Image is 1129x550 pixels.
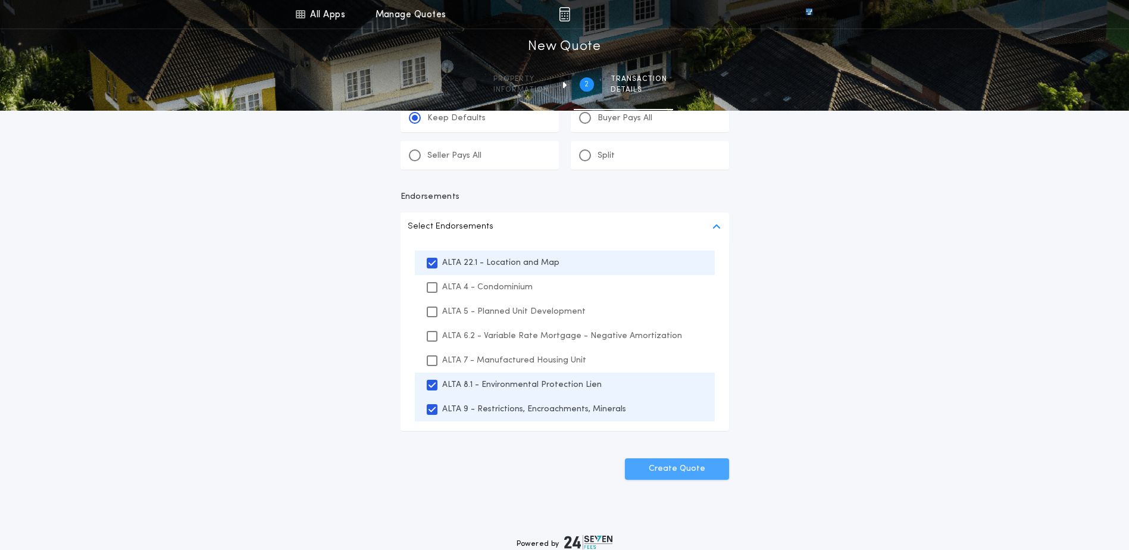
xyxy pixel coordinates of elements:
[427,112,486,124] p: Keep Defaults
[528,37,601,57] h1: New Quote
[598,112,652,124] p: Buyer Pays All
[401,191,729,203] p: Endorsements
[493,85,549,95] span: information
[442,330,682,342] p: ALTA 6.2 - Variable Rate Mortgage - Negative Amortization
[427,150,481,162] p: Seller Pays All
[442,281,533,293] p: ALTA 4 - Condominium
[442,354,586,367] p: ALTA 7 - Manufactured Housing Unit
[401,241,729,431] ul: Select Endorsements
[564,535,613,549] img: logo
[784,8,834,20] img: vs-icon
[401,212,729,241] button: Select Endorsements
[442,379,602,391] p: ALTA 8.1 - Environmental Protection Lien
[611,85,667,95] span: details
[598,150,615,162] p: Split
[559,7,570,21] img: img
[611,74,667,84] span: Transaction
[408,220,493,234] p: Select Endorsements
[442,403,626,415] p: ALTA 9 - Restrictions, Encroachments, Minerals
[584,80,589,89] h2: 2
[517,535,613,549] div: Powered by
[442,305,586,318] p: ALTA 5 - Planned Unit Development
[493,74,549,84] span: Property
[442,257,559,269] p: ALTA 22.1 - Location and Map
[625,458,729,480] button: Create Quote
